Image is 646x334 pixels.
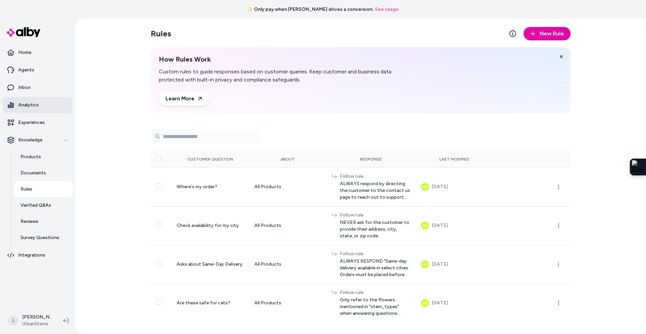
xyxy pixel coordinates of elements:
[421,260,429,268] button: AB
[432,260,448,268] div: [DATE]
[156,299,161,305] button: Select row
[3,44,73,61] a: Home
[156,222,161,227] button: Select row
[421,222,429,230] button: AB
[540,30,564,38] span: New Rule
[3,79,73,96] a: Inbox
[332,157,410,162] div: Response
[159,68,417,84] p: Custom rules to guide responses based on customer queries. Keep customer and business data protec...
[14,230,73,246] a: Survey Questions
[18,84,30,91] p: Inbox
[177,223,239,228] span: Check availability for my city
[22,321,52,327] span: UrbanStems
[18,49,31,56] p: Home
[151,28,171,39] h2: Rules
[159,55,417,64] h2: How Rules Work
[18,67,34,73] p: Agents
[177,184,217,190] span: Where's my order?
[375,6,399,13] a: See usage
[340,258,410,278] span: ALWAYS RESPOND "Same-day delivery available in select cities. Orders must be placed before 11am E...
[254,300,321,306] div: All Products
[254,183,321,190] div: All Products
[177,300,230,306] span: Are these safe for cats?
[432,222,448,230] div: [DATE]
[177,157,243,162] div: Customer Question
[340,250,410,257] div: Follow rule
[421,157,488,162] div: Last Modified
[21,218,38,225] p: Reviews
[18,102,39,108] p: Analytics
[21,202,51,209] p: Verified Q&As
[18,137,42,143] p: Knowledge
[7,27,40,37] img: alby Logo
[340,212,410,219] div: Follow rule
[3,97,73,113] a: Analytics
[432,183,448,191] div: [DATE]
[524,27,571,40] button: New Rule
[14,149,73,165] a: Products
[3,247,73,263] a: Integrations
[632,160,644,174] img: Extension Icon
[254,261,321,268] div: All Products
[8,315,19,326] span: L
[177,261,243,267] span: Asks about Same-Day Delivery
[254,157,321,162] div: About
[432,299,448,307] div: [DATE]
[340,297,410,317] span: Only refer to the flowers mentioned in "stem_types" when answering questions about pet safety.
[14,213,73,230] a: Reviews
[21,234,59,241] p: Survey Questions
[4,310,58,331] button: L[PERSON_NAME]UrbanStems
[3,132,73,148] button: Knowledge
[156,261,161,266] button: Select row
[21,186,32,193] p: Rules
[21,154,41,160] p: Products
[156,183,161,189] button: Select row
[22,314,52,321] p: [PERSON_NAME]
[3,62,73,78] a: Agents
[247,6,373,13] span: ✨ Only pay when [PERSON_NAME] drives a conversion.
[14,197,73,213] a: Verified Q&As
[340,180,410,201] span: ALWAYS respond by directing the customer to the contact us page to reach out to support for infor...
[14,181,73,197] a: Rules
[3,114,73,131] a: Experiences
[14,165,73,181] a: Documents
[254,222,321,229] div: All Products
[421,183,429,191] button: AB
[21,170,46,176] p: Documents
[156,156,161,161] button: Select all
[159,92,209,105] a: Learn More
[18,252,45,259] p: Integrations
[340,173,410,180] div: Follow rule
[340,289,410,296] div: Follow rule
[340,219,410,239] span: NEVER ask for the customer to provide their address, city, state, or zip code.
[18,119,45,126] p: Experiences
[421,299,429,307] button: AB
